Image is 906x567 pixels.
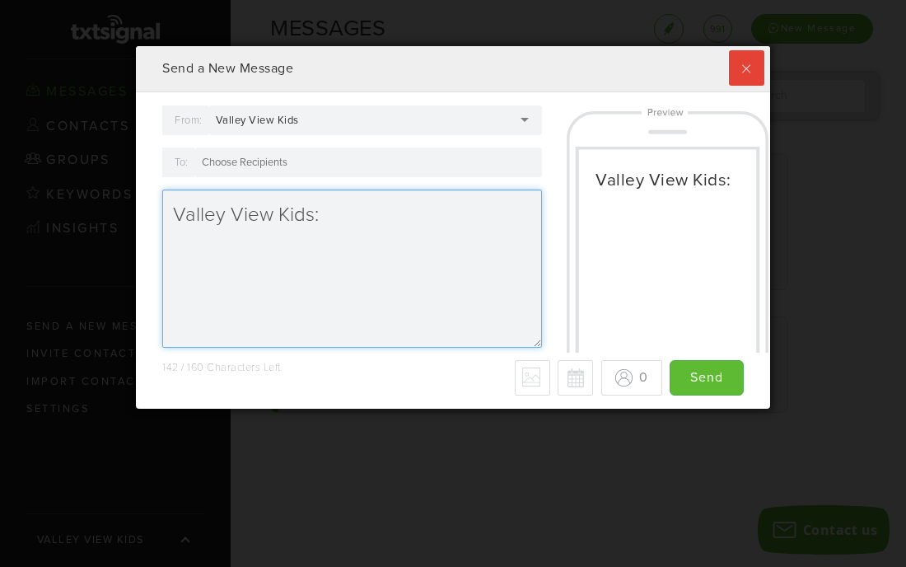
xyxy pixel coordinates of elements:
[595,167,738,193] div: Valley View Kids:
[175,151,189,174] label: To:
[175,109,203,132] label: From:
[216,113,319,128] div: Valley View Kids
[670,360,744,396] input: Send
[162,361,204,374] span: 142 / 160
[162,60,293,77] span: Send a New Message
[207,361,281,374] span: Characters Left
[601,360,662,396] button: 0
[202,155,292,170] input: Choose Recipients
